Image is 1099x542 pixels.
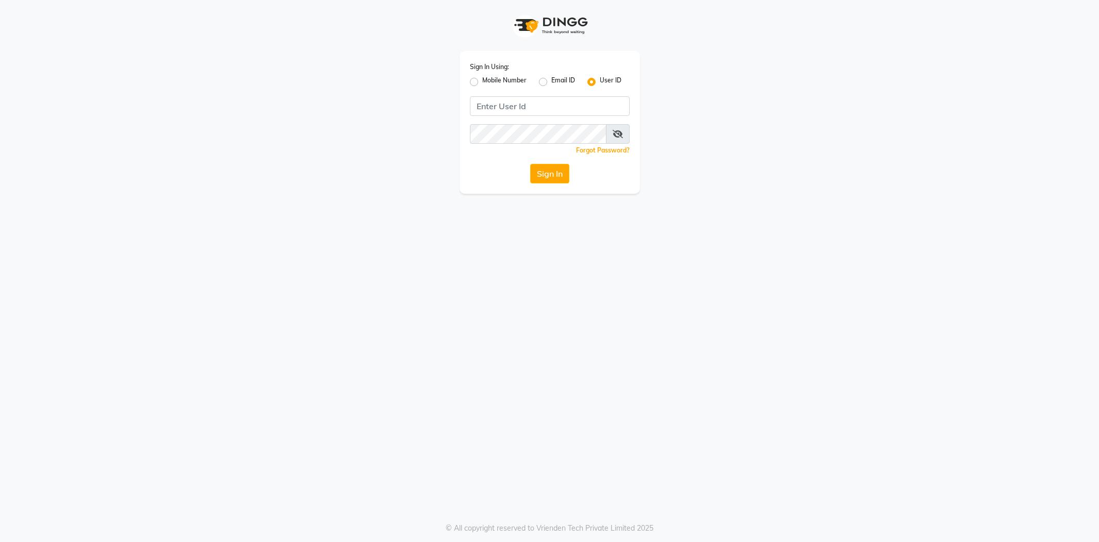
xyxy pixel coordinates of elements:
label: Email ID [551,76,575,88]
label: Sign In Using: [470,62,509,72]
input: Username [470,124,606,144]
label: User ID [600,76,621,88]
button: Sign In [530,164,569,183]
a: Forgot Password? [576,146,630,154]
input: Username [470,96,630,116]
label: Mobile Number [482,76,527,88]
img: logo1.svg [509,10,591,41]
